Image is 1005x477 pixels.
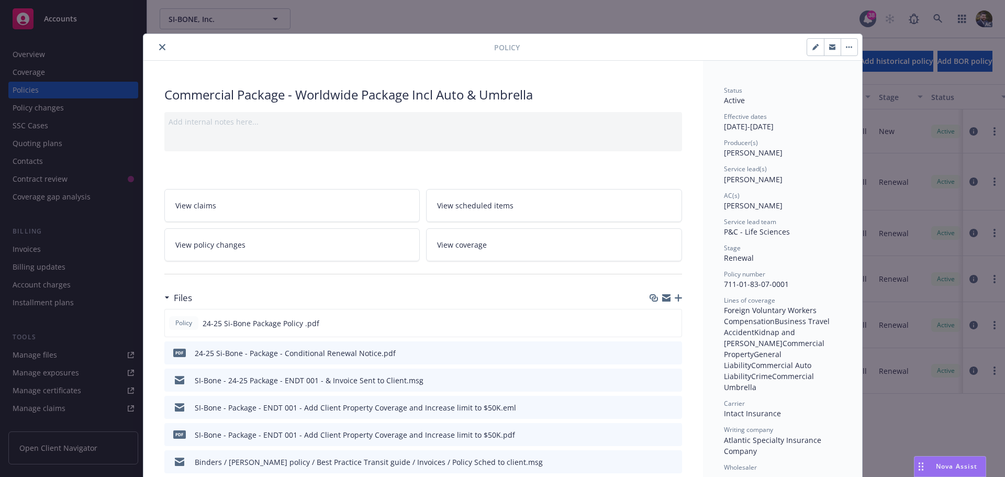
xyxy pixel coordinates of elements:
[724,227,790,237] span: P&C - Life Sciences
[914,456,986,477] button: Nova Assist
[668,402,678,413] button: preview file
[173,349,186,357] span: pdf
[494,42,520,53] span: Policy
[668,375,678,386] button: preview file
[195,429,515,440] div: SI-Bone - Package - ENDT 001 - Add Client Property Coverage and Increase limit to $50K.pdf
[668,348,678,359] button: preview file
[724,217,776,226] span: Service lead team
[426,189,682,222] a: View scheduled items
[724,279,789,289] span: 711-01-83-07-0001
[169,116,678,127] div: Add internal notes here...
[724,316,832,337] span: Business Travel Accident
[175,239,245,250] span: View policy changes
[724,296,775,305] span: Lines of coverage
[724,349,784,370] span: General Liability
[724,399,745,408] span: Carrier
[724,148,783,158] span: [PERSON_NAME]
[437,200,513,211] span: View scheduled items
[195,402,516,413] div: SI-Bone - Package - ENDT 001 - Add Client Property Coverage and Increase limit to $50K.eml
[936,462,977,471] span: Nova Assist
[195,457,543,468] div: Binders / [PERSON_NAME] policy / Best Practice Transit guide / Invoices / Policy Sched to client.msg
[652,375,660,386] button: download file
[724,253,754,263] span: Renewal
[724,408,781,418] span: Intact Insurance
[668,457,678,468] button: preview file
[164,228,420,261] a: View policy changes
[668,429,678,440] button: preview file
[164,291,192,305] div: Files
[437,239,487,250] span: View coverage
[724,201,783,210] span: [PERSON_NAME]
[724,435,823,456] span: Atlantic Specialty Insurance Company
[724,305,819,326] span: Foreign Voluntary Workers Compensation
[174,291,192,305] h3: Files
[724,112,767,121] span: Effective dates
[724,338,827,359] span: Commercial Property
[175,200,216,211] span: View claims
[652,429,660,440] button: download file
[751,371,772,381] span: Crime
[652,402,660,413] button: download file
[164,189,420,222] a: View claims
[173,318,194,328] span: Policy
[724,243,741,252] span: Stage
[651,318,660,329] button: download file
[724,164,767,173] span: Service lead(s)
[724,174,783,184] span: [PERSON_NAME]
[668,318,677,329] button: preview file
[724,138,758,147] span: Producer(s)
[724,327,797,348] span: Kidnap and [PERSON_NAME]
[652,348,660,359] button: download file
[195,348,396,359] div: 24-25 Si-Bone - Package - Conditional Renewal Notice.pdf
[724,95,745,105] span: Active
[724,425,773,434] span: Writing company
[724,463,757,472] span: Wholesaler
[724,112,841,132] div: [DATE] - [DATE]
[724,86,742,95] span: Status
[724,371,816,392] span: Commercial Umbrella
[195,375,423,386] div: SI-Bone - 24-25 Package - ENDT 001 - & Invoice Sent to Client.msg
[652,457,660,468] button: download file
[724,191,740,200] span: AC(s)
[914,457,928,476] div: Drag to move
[724,360,813,381] span: Commercial Auto Liability
[164,86,682,104] div: Commercial Package - Worldwide Package Incl Auto & Umbrella
[724,270,765,279] span: Policy number
[156,41,169,53] button: close
[426,228,682,261] a: View coverage
[203,318,319,329] span: 24-25 Si-Bone Package Policy .pdf
[173,430,186,438] span: pdf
